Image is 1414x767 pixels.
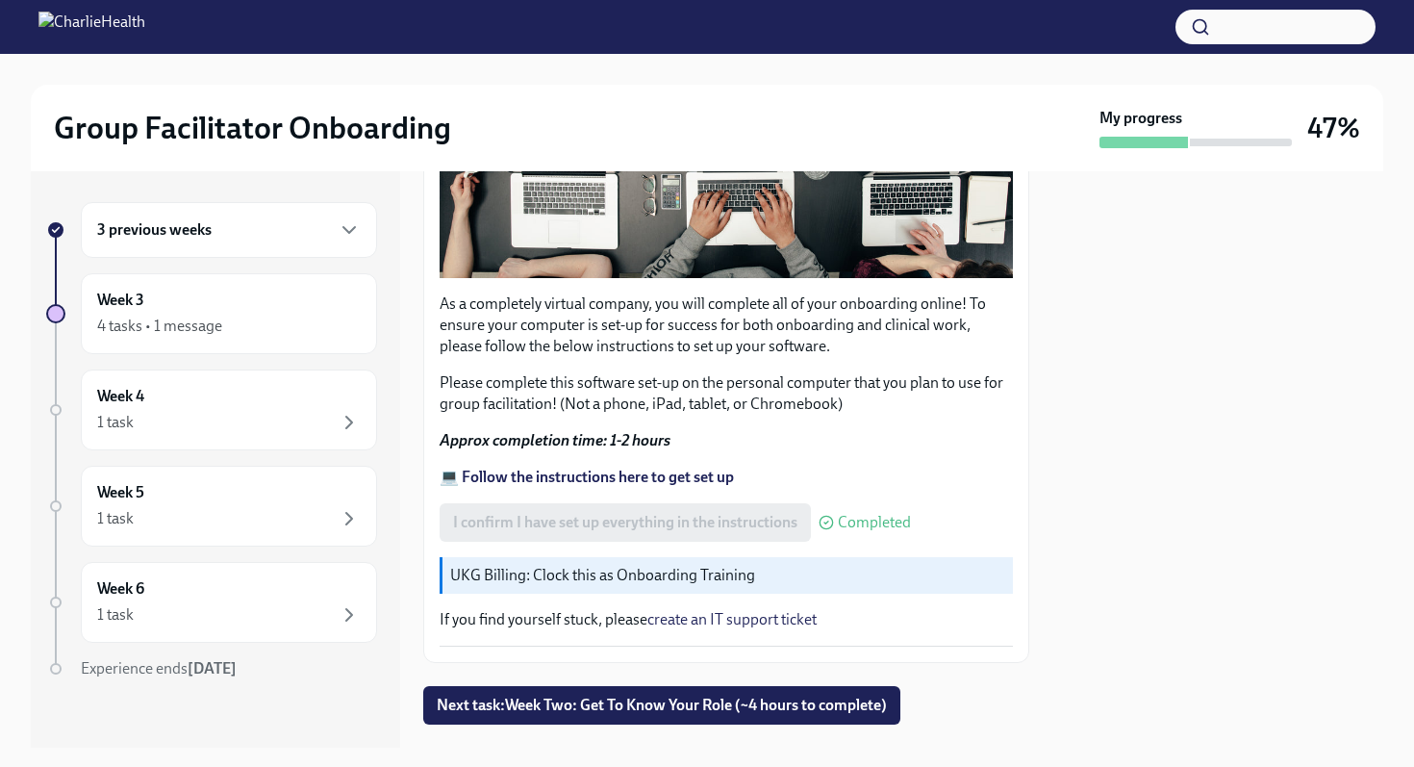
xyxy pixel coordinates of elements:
h6: Week 5 [97,482,144,503]
a: Week 51 task [46,466,377,547]
a: 💻 Follow the instructions here to get set up [440,468,734,486]
div: 1 task [97,412,134,433]
h6: Week 6 [97,578,144,600]
h3: 47% [1307,111,1360,145]
button: Next task:Week Two: Get To Know Your Role (~4 hours to complete) [423,686,900,725]
strong: My progress [1099,108,1182,129]
img: CharlieHealth [38,12,145,42]
span: Experience ends [81,659,237,678]
p: UKG Billing: Clock this as Onboarding Training [450,565,1005,586]
a: Week 41 task [46,370,377,450]
a: create an IT support ticket [647,610,817,628]
h6: 3 previous weeks [97,219,212,241]
p: As a completely virtual company, you will complete all of your onboarding online! To ensure your ... [440,294,1013,357]
h2: Group Facilitator Onboarding [54,109,451,147]
a: Week 61 task [46,562,377,643]
p: Please complete this software set-up on the personal computer that you plan to use for group faci... [440,372,1013,415]
div: 4 tasks • 1 message [97,316,222,337]
h6: Week 3 [97,290,144,311]
div: 1 task [97,604,134,626]
strong: [DATE] [188,659,237,678]
a: Week 34 tasks • 1 message [46,273,377,354]
span: Next task : Week Two: Get To Know Your Role (~4 hours to complete) [437,696,887,715]
span: Completed [838,515,911,530]
strong: Approx completion time: 1-2 hours [440,431,670,449]
div: 3 previous weeks [81,202,377,258]
div: 1 task [97,508,134,529]
h6: Week 4 [97,386,144,407]
p: If you find yourself stuck, please [440,609,1013,630]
